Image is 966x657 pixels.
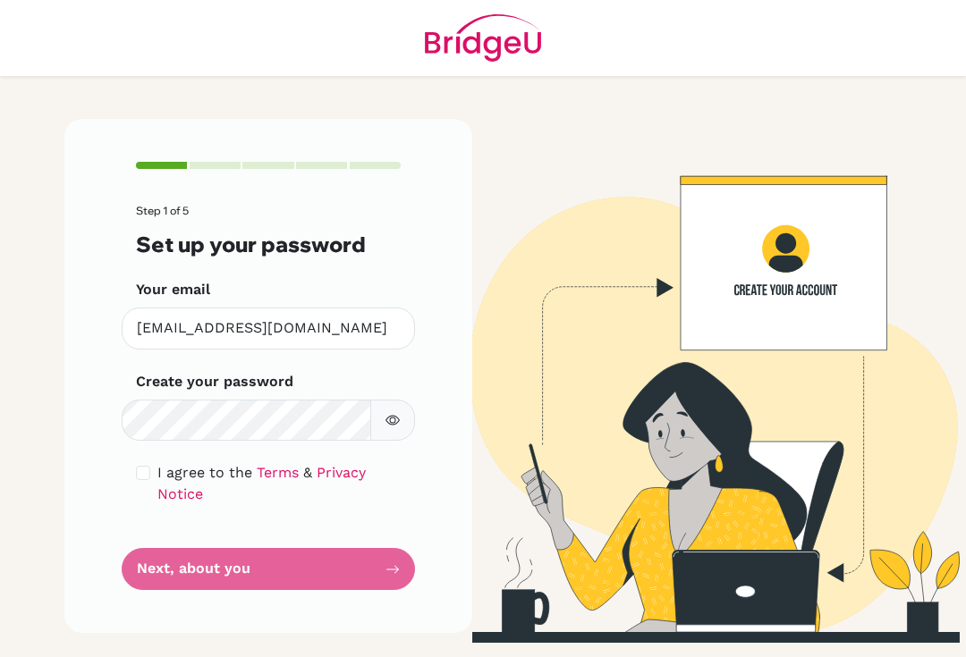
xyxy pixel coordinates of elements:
[157,464,252,481] span: I agree to the
[303,464,312,481] span: &
[136,204,189,217] span: Step 1 of 5
[257,464,299,481] a: Terms
[122,307,415,350] input: Insert your email*
[136,232,401,257] h3: Set up your password
[136,371,293,392] label: Create your password
[136,279,210,300] label: Your email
